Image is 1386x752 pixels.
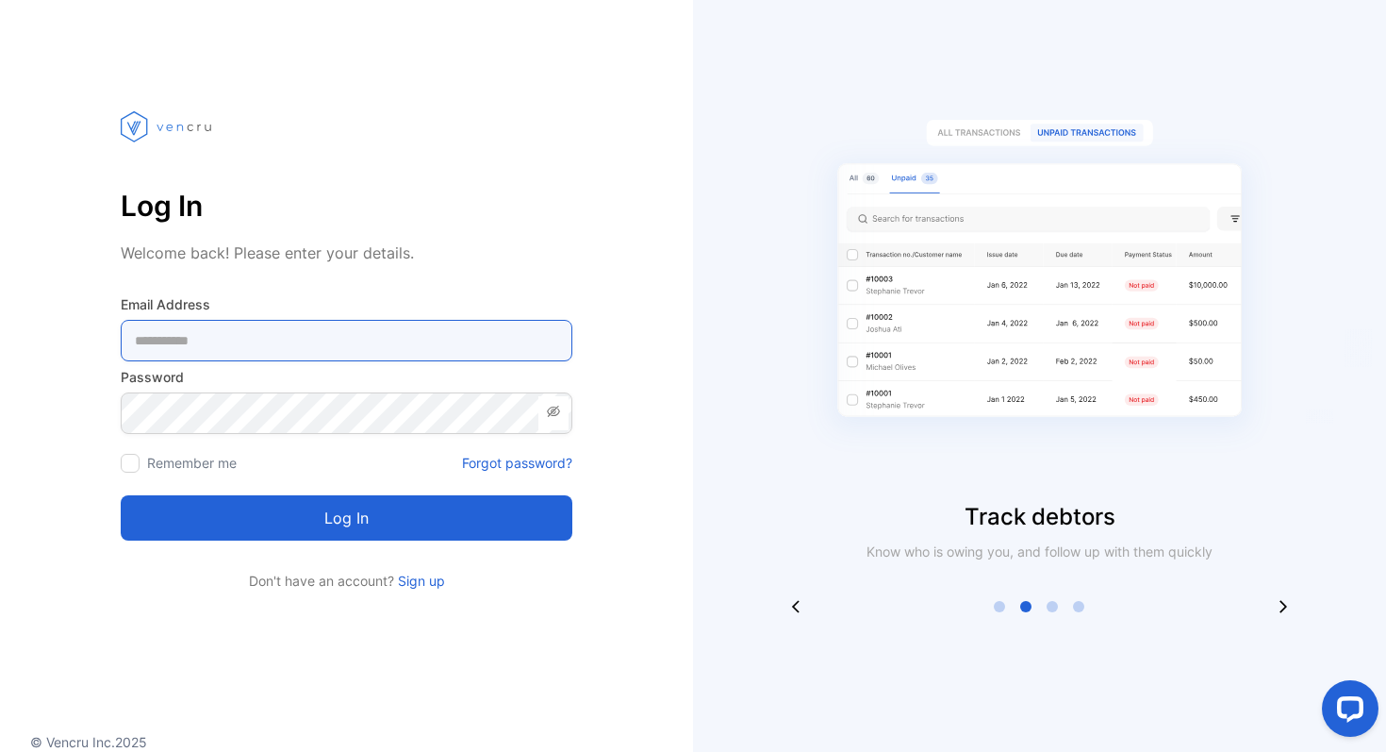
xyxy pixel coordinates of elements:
[121,294,572,314] label: Email Address
[394,573,445,589] a: Sign up
[121,183,572,228] p: Log In
[147,455,237,471] label: Remember me
[462,453,572,473] a: Forgot password?
[804,75,1276,500] img: slider image
[693,500,1386,534] p: Track debtors
[1307,673,1386,752] iframe: LiveChat chat widget
[121,242,572,264] p: Welcome back! Please enter your details.
[121,367,572,387] label: Password
[121,495,572,541] button: Log in
[121,571,572,591] p: Don't have an account?
[121,75,215,177] img: vencru logo
[859,542,1221,561] p: Know who is owing you, and follow up with them quickly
